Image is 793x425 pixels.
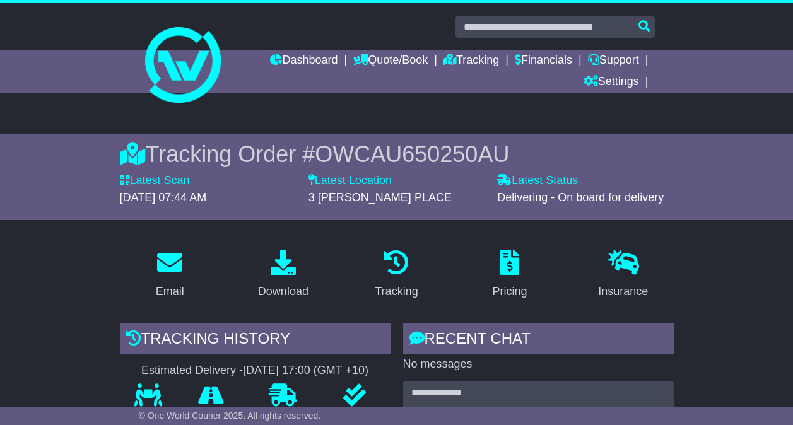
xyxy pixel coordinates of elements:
[493,283,527,300] div: Pricing
[515,50,572,72] a: Financials
[353,50,428,72] a: Quote/Book
[120,364,391,378] div: Estimated Delivery -
[403,358,674,371] p: No messages
[443,50,499,72] a: Tracking
[497,174,578,188] label: Latest Status
[308,174,392,188] label: Latest Location
[403,323,674,358] div: RECENT CHAT
[590,245,656,305] a: Insurance
[156,283,184,300] div: Email
[270,50,338,72] a: Dashboard
[367,245,426,305] a: Tracking
[120,323,391,358] div: Tracking history
[250,245,317,305] a: Download
[148,245,192,305] a: Email
[308,191,452,204] span: 3 [PERSON_NAME] PLACE
[588,50,639,72] a: Support
[120,191,207,204] span: [DATE] 07:44 AM
[315,141,509,167] span: OWCAU650250AU
[120,141,674,168] div: Tracking Order #
[584,72,639,93] a: Settings
[375,283,418,300] div: Tracking
[497,191,664,204] span: Delivering - On board for delivery
[139,410,321,421] span: © One World Courier 2025. All rights reserved.
[485,245,536,305] a: Pricing
[598,283,648,300] div: Insurance
[120,174,190,188] label: Latest Scan
[243,364,368,378] div: [DATE] 17:00 (GMT +10)
[258,283,308,300] div: Download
